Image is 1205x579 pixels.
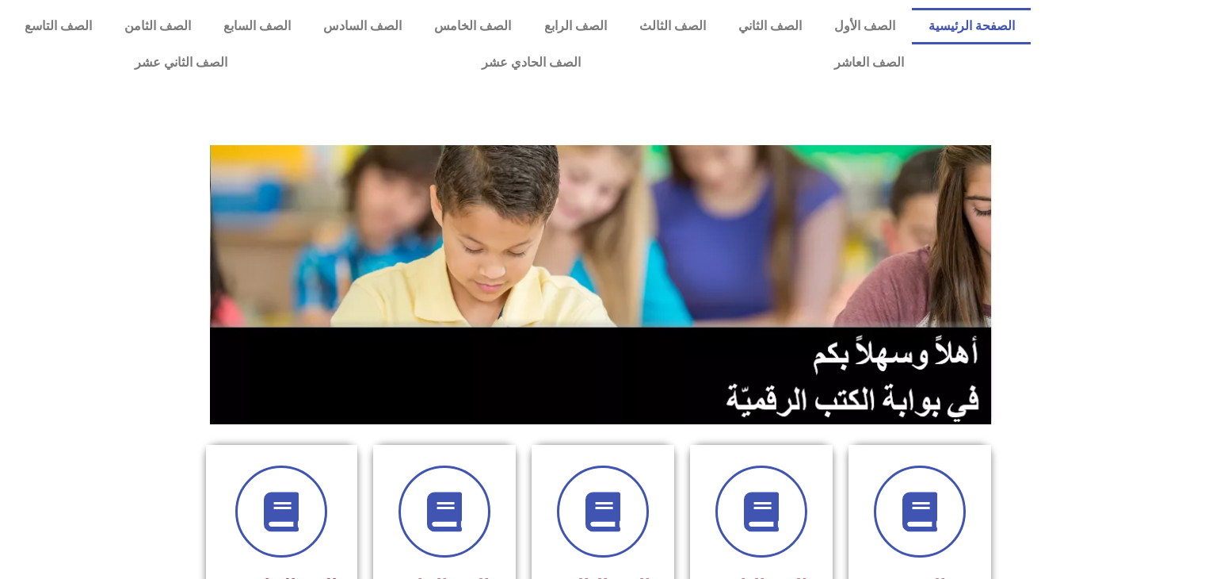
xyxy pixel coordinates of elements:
a: الصف العاشر [707,44,1031,81]
a: الصف الأول [818,8,912,44]
a: الصف الثامن [108,8,207,44]
a: الصف الرابع [528,8,623,44]
a: الصف الثاني عشر [8,44,354,81]
a: الصف التاسع [8,8,108,44]
a: الصف الحادي عشر [354,44,707,81]
a: الصف الثالث [623,8,722,44]
a: الصف الثاني [722,8,818,44]
a: الصف الخامس [418,8,528,44]
a: الصفحة الرئيسية [912,8,1031,44]
a: الصف السادس [307,8,418,44]
a: الصف السابع [207,8,307,44]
